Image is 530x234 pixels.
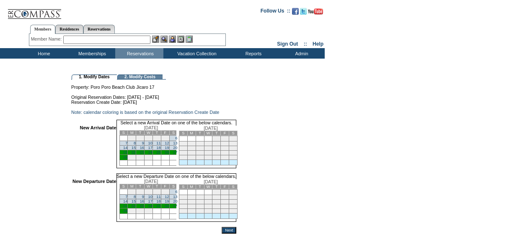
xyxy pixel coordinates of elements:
[161,136,169,141] td: 5
[179,200,187,204] td: 11
[204,131,212,136] td: W
[277,48,325,59] td: Admin
[165,199,169,203] a: 19
[136,208,145,214] td: 30
[169,36,176,43] img: Impersonate
[128,136,136,141] td: 1
[156,195,160,199] a: 11
[228,48,277,59] td: Reports
[204,151,212,155] td: 21
[229,195,238,200] td: 10
[132,150,136,154] a: 22
[212,195,221,200] td: 8
[128,189,136,195] td: 1
[229,131,238,136] td: S
[132,146,136,150] a: 15
[119,131,128,135] td: S
[229,146,238,151] td: 17
[156,146,160,150] a: 18
[116,173,237,179] td: Select a new Departure Date on one of the below calendars.
[156,199,160,203] a: 18
[123,146,127,150] a: 14
[221,204,229,209] td: 23
[173,141,177,145] a: 13
[277,41,298,47] a: Sign Out
[165,204,169,208] a: 26
[204,204,212,209] td: 21
[161,184,169,189] td: F
[116,120,237,125] td: Select a new Arrival Date on one of the below calendars.
[142,195,144,199] a: 9
[187,200,196,204] td: 12
[204,146,212,151] td: 14
[153,184,161,189] td: T
[204,179,218,184] span: [DATE]
[179,185,187,189] td: S
[173,199,177,203] a: 20
[125,141,127,145] a: 7
[204,209,212,213] td: 28
[173,204,177,208] a: 27
[123,199,127,203] a: 14
[140,199,144,203] a: 16
[136,131,145,135] td: T
[173,146,177,150] a: 20
[132,199,136,203] a: 15
[221,146,229,151] td: 16
[134,195,136,199] a: 8
[169,131,178,135] td: S
[128,208,136,214] td: 29
[212,151,221,155] td: 22
[145,189,153,195] td: 3
[229,151,238,155] td: 24
[140,150,144,154] a: 23
[31,36,63,43] div: Member Name:
[229,200,238,204] td: 17
[148,195,153,199] a: 10
[261,7,290,17] td: Follow Us ::
[145,208,153,214] td: 31
[156,141,160,145] a: 11
[292,10,299,15] a: Become our fan on Facebook
[148,146,153,150] a: 17
[117,75,163,80] td: 2. Modify Costs
[169,184,178,189] td: S
[136,136,145,141] td: 2
[196,141,204,146] td: 6
[212,146,221,151] td: 15
[136,155,145,160] td: 30
[72,179,116,222] td: New Departure Date
[153,136,161,141] td: 4
[196,146,204,151] td: 13
[229,190,238,195] td: 3
[161,131,169,135] td: F
[175,136,177,140] a: 6
[140,146,144,150] a: 16
[196,204,204,209] td: 20
[204,185,212,189] td: W
[229,155,238,160] td: 31
[148,141,153,145] a: 10
[177,36,184,43] img: Reservations
[229,136,238,141] td: 3
[204,126,218,131] span: [DATE]
[212,200,221,204] td: 15
[204,200,212,204] td: 14
[212,204,221,209] td: 22
[144,125,158,130] span: [DATE]
[304,41,307,47] span: ::
[136,189,145,195] td: 2
[204,155,212,160] td: 28
[161,189,169,195] td: 5
[152,36,159,43] img: b_edit.gif
[145,155,153,160] td: 31
[153,189,161,195] td: 4
[71,90,236,100] td: Original Reservation Dates: [DATE] - [DATE]
[212,131,221,136] td: T
[229,141,238,146] td: 10
[187,195,196,200] td: 5
[221,195,229,200] td: 9
[165,150,169,154] a: 26
[196,155,204,160] td: 27
[123,155,127,159] a: 28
